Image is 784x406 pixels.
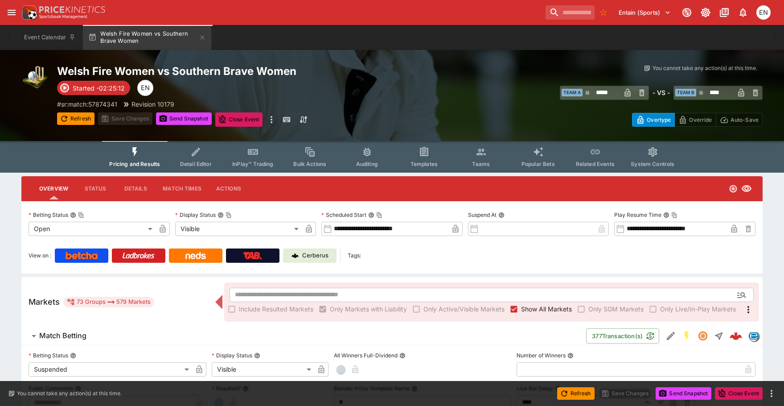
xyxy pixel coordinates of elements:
span: Auditing [356,161,378,167]
p: You cannot take any action(s) at this time. [653,64,757,72]
button: Status [75,178,115,199]
img: Betcha [66,252,98,259]
span: Only Live/In-Play Markets [660,304,736,314]
button: Eamon Nunn [754,3,773,22]
img: Cerberus [291,252,299,259]
span: Related Events [576,161,615,167]
span: Templates [410,161,438,167]
span: Popular Bets [521,161,555,167]
span: Teams [472,161,490,167]
span: Detail Editor [180,161,212,167]
a: Cerberus [283,249,337,263]
button: Documentation [716,4,732,21]
button: open drawer [4,4,20,21]
img: PriceKinetics [39,6,105,13]
button: more [766,388,777,399]
span: Only Markets with Liability [330,304,407,314]
h6: Match Betting [39,331,86,340]
div: Event type filters [102,141,681,173]
button: Open [734,287,750,303]
p: Number of Winners [517,352,566,359]
button: Connected to PK [679,4,695,21]
div: betradar [748,331,759,341]
button: Play Resume TimeCopy To Clipboard [663,212,669,218]
button: Overview [32,178,75,199]
button: All Winners Full-Dividend [399,352,406,359]
button: Scheduled StartCopy To Clipboard [368,212,374,218]
h2: Copy To Clipboard [57,64,410,78]
img: PriceKinetics Logo [20,4,37,21]
a: 3a5e3862-c2fd-4117-a779-a0fffd39e5ca [727,327,745,345]
span: Only Active/Visible Markets [423,304,505,314]
div: 73 Groups 579 Markets [67,297,151,307]
button: Event Calendar [19,25,81,50]
div: Suspended [29,362,192,377]
button: Override [674,113,716,127]
button: Toggle light/dark mode [698,4,714,21]
button: Send Snapshot [656,387,711,400]
button: Copy To Clipboard [226,212,232,218]
button: Edit Detail [663,328,679,344]
div: Eamon Nunn [137,80,153,96]
img: logo-cerberus--red.svg [730,330,742,342]
button: No Bookmarks [596,5,611,20]
svg: Open [729,184,738,193]
p: Betting Status [29,352,68,359]
p: Copy To Clipboard [57,99,117,109]
p: All Winners Full-Dividend [334,352,398,359]
button: Suspend At [498,212,505,218]
button: Display StatusCopy To Clipboard [218,212,224,218]
button: Notifications [735,4,751,21]
p: Cerberus [302,251,328,260]
p: Display Status [175,211,216,219]
span: System Controls [631,161,674,167]
p: Auto-Save [731,115,759,124]
img: Neds [185,252,205,259]
div: Start From [632,113,763,127]
button: Straight [711,328,727,344]
button: Overtype [632,113,675,127]
div: Open [29,222,156,236]
p: Suspend At [468,211,497,219]
button: Auto-Save [716,113,763,127]
button: Refresh [557,387,595,400]
svg: Suspended [698,331,708,341]
p: Started -02:25:12 [73,83,125,93]
span: Pricing and Results [109,161,160,167]
span: InPlay™ Trading [232,161,273,167]
img: betradar [749,331,759,341]
label: View on : [29,249,51,263]
button: Betting StatusCopy To Clipboard [70,212,76,218]
svg: More [743,304,754,315]
span: Bulk Actions [293,161,326,167]
button: Welsh Fire Women vs Southern Brave Women [83,25,211,50]
button: Send Snapshot [156,112,212,125]
div: Visible [212,362,314,377]
button: 377Transaction(s) [586,328,659,344]
button: Refresh [57,112,94,125]
button: Select Tenant [613,5,676,20]
p: You cannot take any action(s) at this time. [17,389,122,398]
button: more [266,112,277,127]
button: SGM Enabled [679,328,695,344]
span: Only SGM Markets [588,304,644,314]
span: Team A [562,89,583,96]
h6: - VS - [653,88,670,97]
img: cricket.png [21,64,50,93]
button: Betting Status [70,352,76,359]
button: Close Event [215,112,263,127]
button: Copy To Clipboard [671,212,677,218]
button: Details [115,178,156,199]
h5: Markets [29,297,60,307]
img: TabNZ [243,252,262,259]
img: Ladbrokes [122,252,155,259]
svg: Visible [741,183,752,194]
p: Overtype [647,115,671,124]
p: Display Status [212,352,252,359]
p: Scheduled Start [321,211,366,219]
div: Eamon Nunn [756,5,771,20]
p: Betting Status [29,211,68,219]
p: Play Resume Time [614,211,661,219]
button: Copy To Clipboard [78,212,84,218]
span: Show All Markets [521,304,572,314]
